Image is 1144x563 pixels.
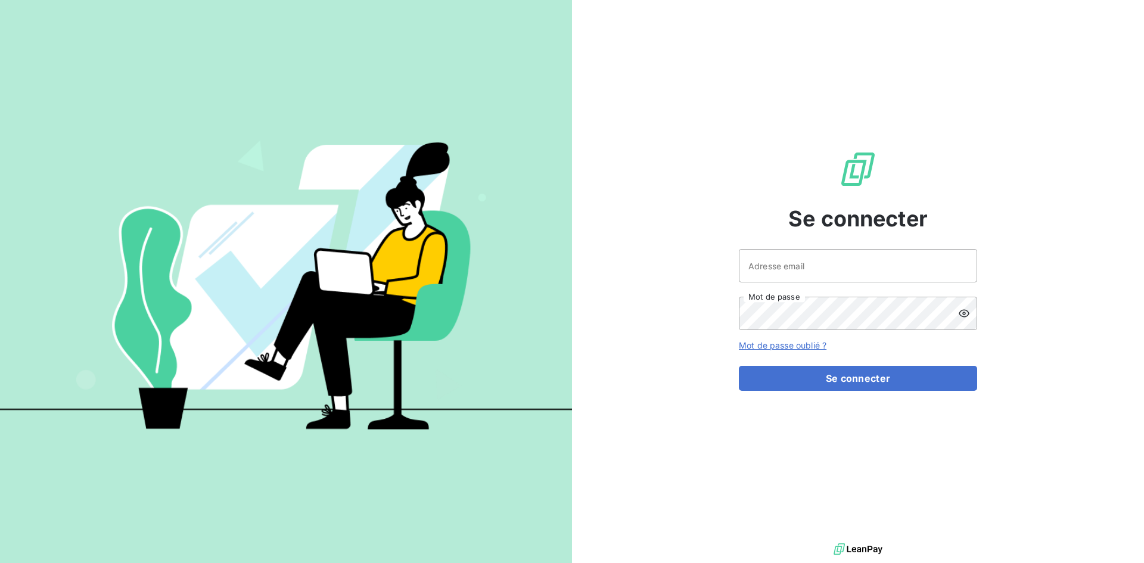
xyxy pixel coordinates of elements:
[739,366,977,391] button: Se connecter
[839,150,877,188] img: Logo LeanPay
[739,340,826,350] a: Mot de passe oublié ?
[834,540,882,558] img: logo
[788,203,928,235] span: Se connecter
[739,249,977,282] input: placeholder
